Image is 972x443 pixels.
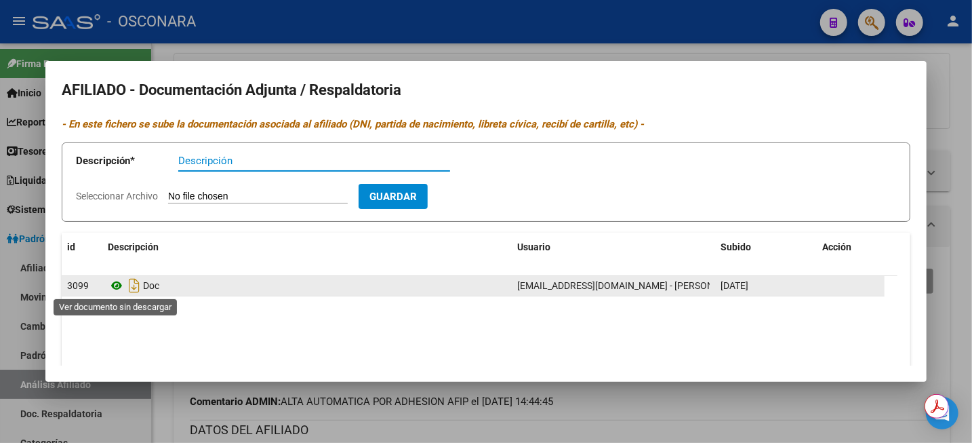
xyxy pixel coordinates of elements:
datatable-header-cell: id [62,233,102,262]
button: Guardar [359,184,428,209]
i: Descargar documento [125,275,143,296]
span: id [67,242,75,252]
datatable-header-cell: Usuario [512,233,715,262]
span: Seleccionar Archivo [76,191,158,201]
span: [EMAIL_ADDRESS][DOMAIN_NAME] - [PERSON_NAME] [PERSON_NAME] [517,280,822,291]
span: Descripción [108,242,159,252]
span: Usuario [517,242,550,252]
datatable-header-cell: Acción [817,233,885,262]
i: - En este fichero se sube la documentación asociada al afiliado (DNI, partida de nacimiento, libr... [62,118,644,130]
span: Guardar [369,191,417,203]
span: Doc [143,280,159,291]
datatable-header-cell: Descripción [102,233,512,262]
p: Descripción [76,153,178,169]
datatable-header-cell: Subido [715,233,817,262]
span: Subido [721,242,751,252]
span: Acción [822,242,851,252]
span: 3099 [67,280,89,291]
span: [DATE] [721,280,748,291]
h2: AFILIADO - Documentación Adjunta / Respaldatoria [62,77,910,103]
